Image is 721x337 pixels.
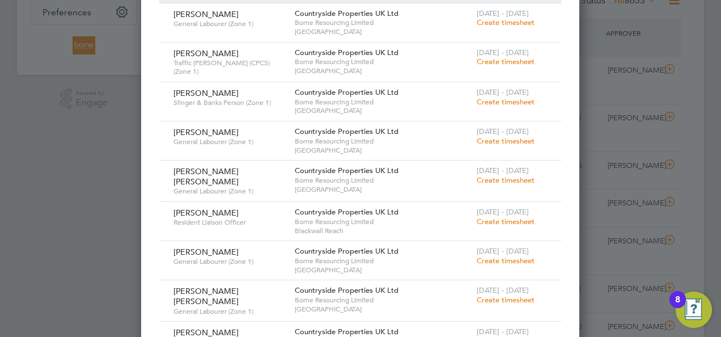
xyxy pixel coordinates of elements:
span: Countryside Properties UK Ltd [295,9,398,18]
span: Countryside Properties UK Ltd [295,327,398,336]
span: [DATE] - [DATE] [477,127,529,136]
span: [PERSON_NAME] [173,127,239,137]
span: Borne Resourcing Limited [295,176,471,185]
span: [GEOGRAPHIC_DATA] [295,146,471,155]
span: [DATE] - [DATE] [477,207,529,217]
span: [PERSON_NAME] [173,208,239,218]
span: [GEOGRAPHIC_DATA] [295,185,471,194]
span: Countryside Properties UK Ltd [295,127,398,136]
span: Countryside Properties UK Ltd [295,207,398,217]
span: Countryside Properties UK Ltd [295,246,398,256]
span: Traffic [PERSON_NAME] (CPCS) (Zone 1) [173,58,286,76]
span: Countryside Properties UK Ltd [295,166,398,175]
span: [PERSON_NAME] [PERSON_NAME] [173,166,239,187]
span: [GEOGRAPHIC_DATA] [295,106,471,115]
div: 8 [675,300,680,314]
span: Create timesheet [477,256,535,266]
span: Borne Resourcing Limited [295,18,471,27]
span: [DATE] - [DATE] [477,246,529,256]
span: General Labourer (Zone 1) [173,307,286,316]
span: Create timesheet [477,57,535,66]
span: [DATE] - [DATE] [477,166,529,175]
span: General Labourer (Zone 1) [173,257,286,266]
span: Blackwall Reach [295,226,471,235]
span: Resident Liaison Officer [173,218,286,227]
span: [PERSON_NAME] [173,88,239,98]
span: Borne Resourcing Limited [295,98,471,107]
span: Create timesheet [477,217,535,226]
span: Borne Resourcing Limited [295,57,471,66]
span: [DATE] - [DATE] [477,87,529,97]
span: [GEOGRAPHIC_DATA] [295,66,471,75]
span: General Labourer (Zone 1) [173,137,286,146]
span: Borne Resourcing Limited [295,137,471,146]
span: General Labourer (Zone 1) [173,187,286,196]
span: Countryside Properties UK Ltd [295,87,398,97]
span: Create timesheet [477,97,535,107]
span: [GEOGRAPHIC_DATA] [295,27,471,36]
span: [DATE] - [DATE] [477,48,529,57]
button: Open Resource Center, 8 new notifications [676,292,712,328]
span: Borne Resourcing Limited [295,296,471,305]
span: Create timesheet [477,18,535,27]
span: [DATE] - [DATE] [477,285,529,295]
span: General Labourer (Zone 1) [173,19,286,28]
span: [PERSON_NAME] [PERSON_NAME] [173,286,239,306]
span: Countryside Properties UK Ltd [295,48,398,57]
span: [PERSON_NAME] [173,48,239,58]
span: Create timesheet [477,136,535,146]
span: Slinger & Banks Person (Zone 1) [173,98,286,107]
span: [GEOGRAPHIC_DATA] [295,305,471,314]
span: [PERSON_NAME] [173,247,239,257]
span: [DATE] - [DATE] [477,327,529,336]
span: [PERSON_NAME] [173,9,239,19]
span: [DATE] - [DATE] [477,9,529,18]
span: Create timesheet [477,175,535,185]
span: Countryside Properties UK Ltd [295,285,398,295]
span: Borne Resourcing Limited [295,217,471,226]
span: [GEOGRAPHIC_DATA] [295,266,471,275]
span: Borne Resourcing Limited [295,256,471,266]
span: Create timesheet [477,295,535,305]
